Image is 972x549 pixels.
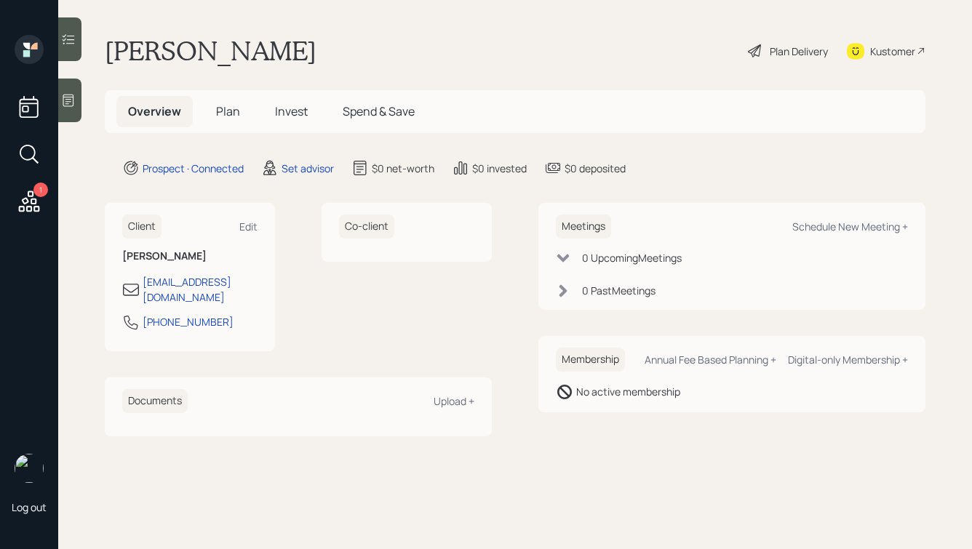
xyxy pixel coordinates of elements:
[239,220,258,233] div: Edit
[434,394,474,408] div: Upload +
[275,103,308,119] span: Invest
[582,250,682,265] div: 0 Upcoming Meeting s
[15,454,44,483] img: hunter_neumayer.jpg
[339,215,394,239] h6: Co-client
[770,44,828,59] div: Plan Delivery
[556,348,625,372] h6: Membership
[343,103,415,119] span: Spend & Save
[105,35,316,67] h1: [PERSON_NAME]
[143,274,258,305] div: [EMAIL_ADDRESS][DOMAIN_NAME]
[128,103,181,119] span: Overview
[556,215,611,239] h6: Meetings
[565,161,626,176] div: $0 deposited
[645,353,776,366] div: Annual Fee Based Planning +
[216,103,240,119] span: Plan
[792,220,908,233] div: Schedule New Meeting +
[122,250,258,263] h6: [PERSON_NAME]
[582,283,656,298] div: 0 Past Meeting s
[472,161,527,176] div: $0 invested
[143,161,244,176] div: Prospect · Connected
[788,353,908,366] div: Digital-only Membership +
[282,161,334,176] div: Set advisor
[33,183,48,197] div: 1
[576,384,680,399] div: No active membership
[143,314,234,329] div: [PHONE_NUMBER]
[372,161,434,176] div: $0 net-worth
[870,44,915,59] div: Kustomer
[12,500,47,514] div: Log out
[122,389,188,413] h6: Documents
[122,215,162,239] h6: Client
